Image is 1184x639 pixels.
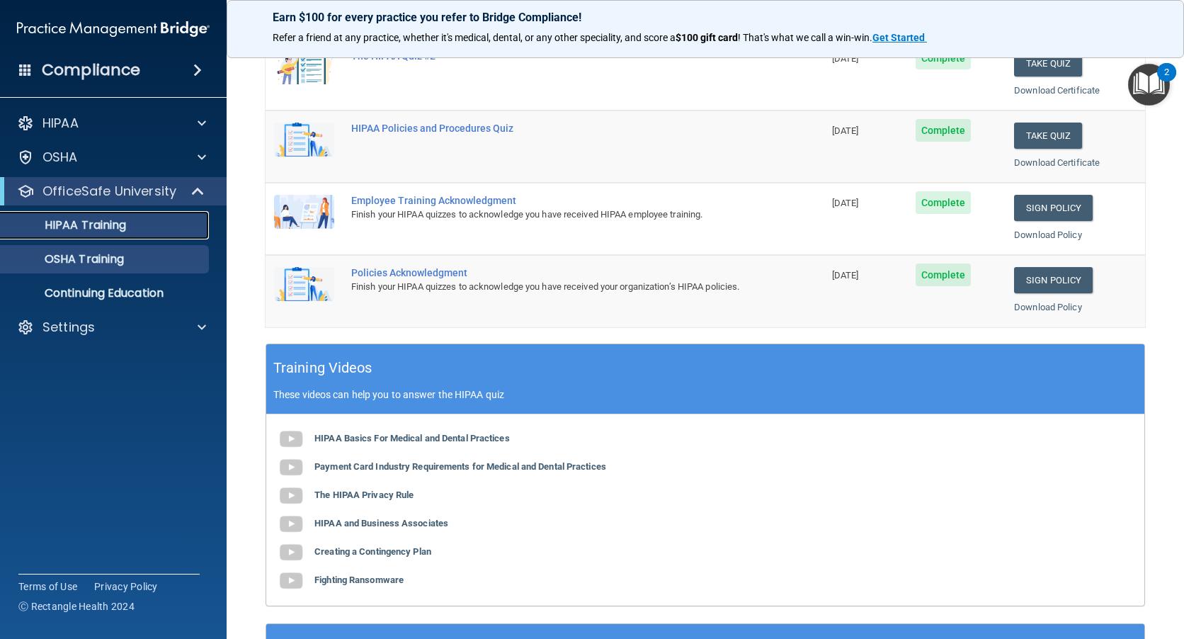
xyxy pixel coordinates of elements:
[277,510,305,538] img: gray_youtube_icon.38fcd6cc.png
[277,567,305,595] img: gray_youtube_icon.38fcd6cc.png
[42,60,140,80] h4: Compliance
[832,125,859,136] span: [DATE]
[277,538,305,567] img: gray_youtube_icon.38fcd6cc.png
[273,32,676,43] span: Refer a friend at any practice, whether it's medical, dental, or any other speciality, and score a
[351,123,753,134] div: HIPAA Policies and Procedures Quiz
[314,461,606,472] b: Payment Card Industry Requirements for Medical and Dental Practices
[738,32,872,43] span: ! That's what we call a win-win.
[832,53,859,64] span: [DATE]
[17,15,210,43] img: PMB logo
[1014,50,1082,77] button: Take Quiz
[1014,195,1093,221] a: Sign Policy
[314,518,448,528] b: HIPAA and Business Associates
[42,115,79,132] p: HIPAA
[42,319,95,336] p: Settings
[18,579,77,594] a: Terms of Use
[916,264,972,286] span: Complete
[277,425,305,453] img: gray_youtube_icon.38fcd6cc.png
[676,32,738,43] strong: $100 gift card
[351,206,753,223] div: Finish your HIPAA quizzes to acknowledge you have received HIPAA employee training.
[314,433,510,443] b: HIPAA Basics For Medical and Dental Practices
[872,32,925,43] strong: Get Started
[277,453,305,482] img: gray_youtube_icon.38fcd6cc.png
[17,149,206,166] a: OSHA
[916,191,972,214] span: Complete
[1014,123,1082,149] button: Take Quiz
[1014,157,1100,168] a: Download Certificate
[277,482,305,510] img: gray_youtube_icon.38fcd6cc.png
[1014,230,1082,240] a: Download Policy
[17,115,206,132] a: HIPAA
[1128,64,1170,106] button: Open Resource Center, 2 new notifications
[832,270,859,281] span: [DATE]
[94,579,158,594] a: Privacy Policy
[1164,72,1169,91] div: 2
[314,490,414,500] b: The HIPAA Privacy Rule
[9,218,126,232] p: HIPAA Training
[9,286,203,300] p: Continuing Education
[9,252,124,266] p: OSHA Training
[273,389,1137,400] p: These videos can help you to answer the HIPAA quiz
[314,575,404,585] b: Fighting Ransomware
[1014,267,1093,293] a: Sign Policy
[832,198,859,208] span: [DATE]
[273,356,372,380] h5: Training Videos
[872,32,927,43] a: Get Started
[18,599,135,613] span: Ⓒ Rectangle Health 2024
[351,267,753,278] div: Policies Acknowledgment
[916,119,972,142] span: Complete
[17,319,206,336] a: Settings
[1014,302,1082,312] a: Download Policy
[351,195,753,206] div: Employee Training Acknowledgment
[42,183,176,200] p: OfficeSafe University
[273,11,1138,24] p: Earn $100 for every practice you refer to Bridge Compliance!
[17,183,205,200] a: OfficeSafe University
[314,546,431,557] b: Creating a Contingency Plan
[1014,85,1100,96] a: Download Certificate
[351,278,753,295] div: Finish your HIPAA quizzes to acknowledge you have received your organization’s HIPAA policies.
[42,149,78,166] p: OSHA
